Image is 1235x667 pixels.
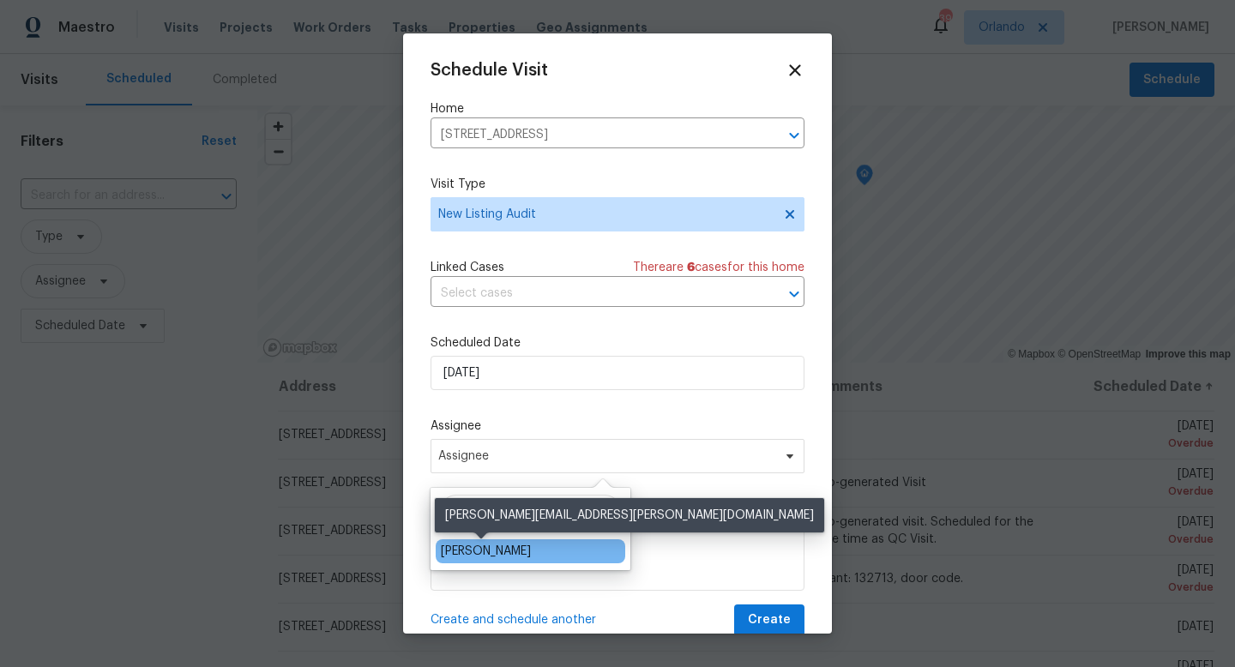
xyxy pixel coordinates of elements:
[734,604,804,636] button: Create
[438,206,772,223] span: New Listing Audit
[438,449,774,463] span: Assignee
[431,122,756,148] input: Enter in an address
[431,62,548,79] span: Schedule Visit
[431,334,804,352] label: Scheduled Date
[431,280,756,307] input: Select cases
[431,611,596,628] span: Create and schedule another
[782,282,806,306] button: Open
[633,259,804,276] span: There are case s for this home
[431,418,804,435] label: Assignee
[431,259,504,276] span: Linked Cases
[435,498,824,532] div: [PERSON_NAME][EMAIL_ADDRESS][PERSON_NAME][DOMAIN_NAME]
[786,61,804,80] span: Close
[431,100,804,117] label: Home
[431,356,804,390] input: M/D/YYYY
[687,261,695,273] span: 6
[748,610,791,631] span: Create
[782,123,806,147] button: Open
[431,176,804,193] label: Visit Type
[441,543,531,560] div: [PERSON_NAME]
